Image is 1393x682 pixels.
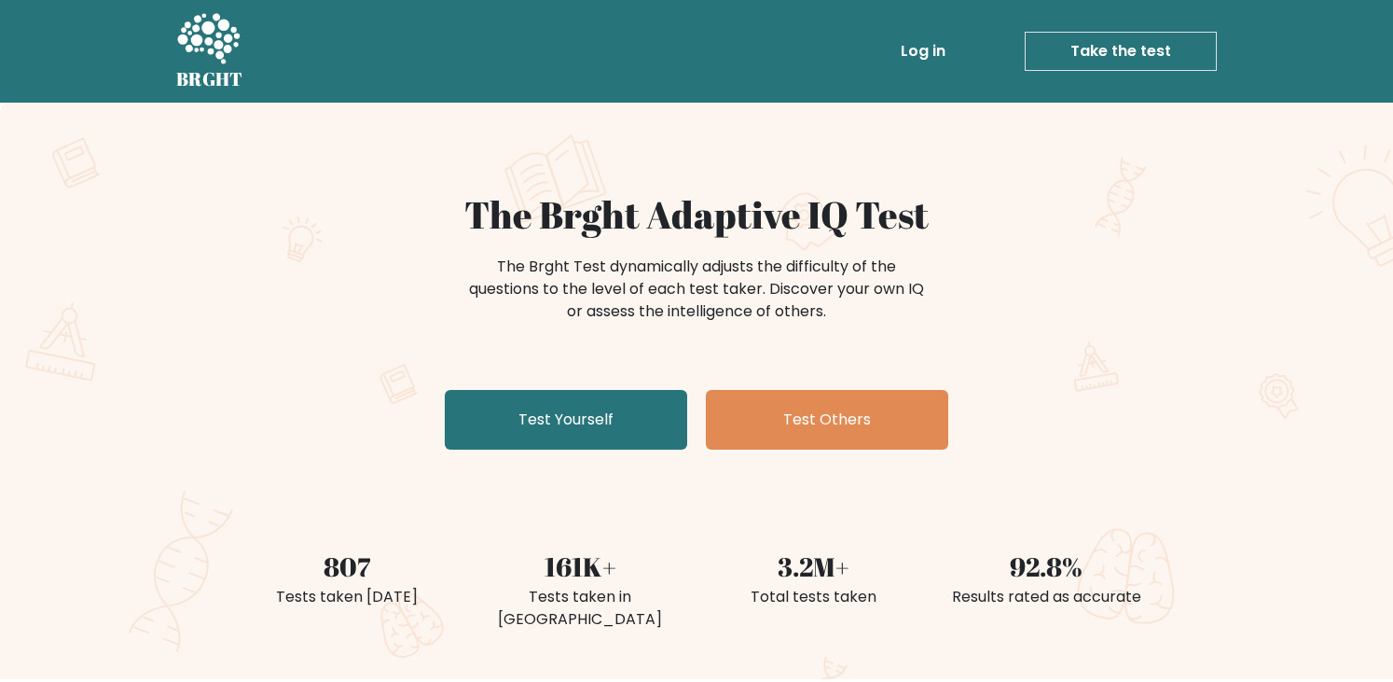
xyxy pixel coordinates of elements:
[708,547,918,586] div: 3.2M+
[241,547,452,586] div: 807
[463,256,930,323] div: The Brght Test dynamically adjusts the difficulty of the questions to the level of each test take...
[445,390,687,450] a: Test Yourself
[176,68,243,90] h5: BRGHT
[241,192,1152,237] h1: The Brght Adaptive IQ Test
[241,586,452,608] div: Tests taken [DATE]
[893,33,953,70] a: Log in
[941,547,1152,586] div: 92.8%
[176,7,243,95] a: BRGHT
[941,586,1152,608] div: Results rated as accurate
[475,547,685,586] div: 161K+
[1025,32,1217,71] a: Take the test
[475,586,685,631] div: Tests taken in [GEOGRAPHIC_DATA]
[708,586,918,608] div: Total tests taken
[706,390,948,450] a: Test Others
